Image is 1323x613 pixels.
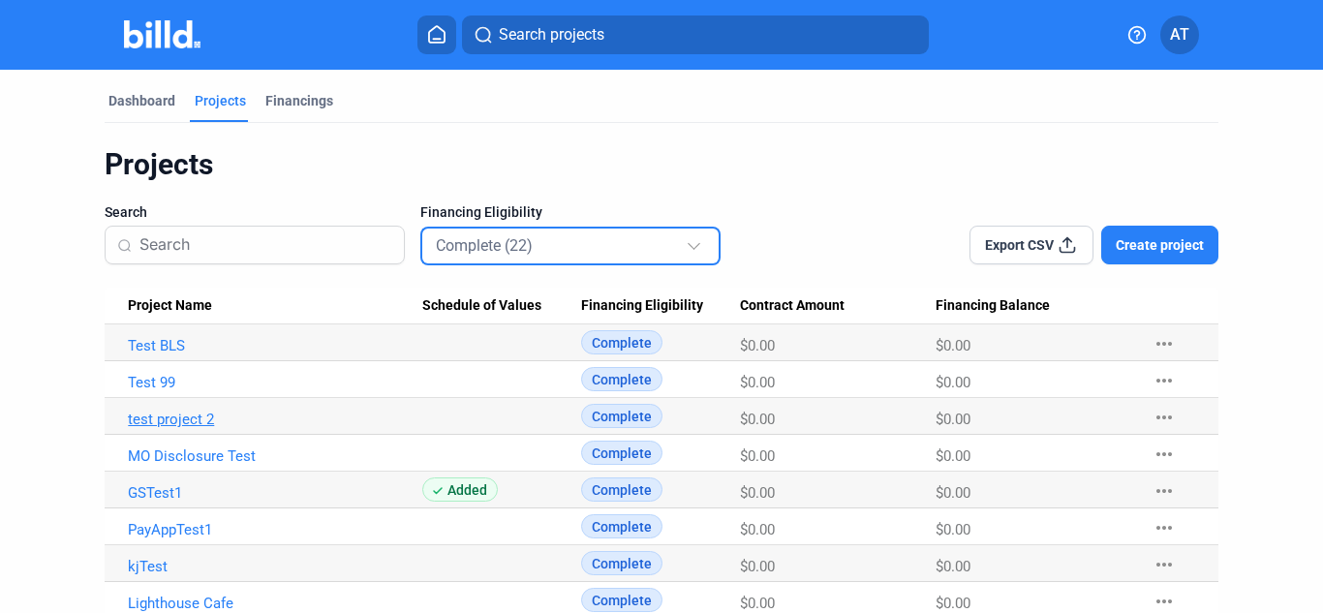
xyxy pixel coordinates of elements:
[581,551,662,575] span: Complete
[499,23,604,46] span: Search projects
[1170,23,1189,46] span: AT
[1153,590,1176,613] mat-icon: more_horiz
[1101,226,1218,264] button: Create project
[105,202,147,222] span: Search
[581,297,703,315] span: Financing Eligibility
[124,20,200,48] img: Billd Company Logo
[740,447,775,465] span: $0.00
[581,297,740,315] div: Financing Eligibility
[128,297,212,315] span: Project Name
[936,595,970,612] span: $0.00
[581,441,662,465] span: Complete
[128,595,422,612] a: Lighthouse Cafe
[105,146,1217,183] div: Projects
[740,558,775,575] span: $0.00
[581,477,662,502] span: Complete
[128,374,422,391] a: Test 99
[740,297,937,315] div: Contract Amount
[128,558,422,575] a: kjTest
[1153,443,1176,466] mat-icon: more_horiz
[422,297,541,315] span: Schedule of Values
[128,297,422,315] div: Project Name
[969,226,1093,264] button: Export CSV
[1153,479,1176,503] mat-icon: more_horiz
[436,236,533,255] mat-select-trigger: Complete (22)
[581,588,662,612] span: Complete
[1153,406,1176,429] mat-icon: more_horiz
[936,297,1132,315] div: Financing Balance
[936,297,1050,315] span: Financing Balance
[1153,369,1176,392] mat-icon: more_horiz
[740,297,845,315] span: Contract Amount
[740,337,775,354] span: $0.00
[1153,516,1176,539] mat-icon: more_horiz
[128,337,422,354] a: Test BLS
[195,91,246,110] div: Projects
[936,521,970,538] span: $0.00
[1160,15,1199,54] button: AT
[740,374,775,391] span: $0.00
[128,447,422,465] a: MO Disclosure Test
[740,595,775,612] span: $0.00
[1153,553,1176,576] mat-icon: more_horiz
[422,297,580,315] div: Schedule of Values
[936,447,970,465] span: $0.00
[936,337,970,354] span: $0.00
[936,484,970,502] span: $0.00
[581,330,662,354] span: Complete
[936,411,970,428] span: $0.00
[420,202,542,222] span: Financing Eligibility
[108,91,175,110] div: Dashboard
[128,411,422,428] a: test project 2
[581,404,662,428] span: Complete
[265,91,333,110] div: Financings
[462,15,929,54] button: Search projects
[985,235,1054,255] span: Export CSV
[139,225,392,265] input: Search
[740,521,775,538] span: $0.00
[936,558,970,575] span: $0.00
[936,374,970,391] span: $0.00
[1116,235,1204,255] span: Create project
[581,367,662,391] span: Complete
[128,521,422,538] a: PayAppTest1
[581,514,662,538] span: Complete
[422,477,498,502] span: Added
[128,484,422,502] a: GSTest1
[740,484,775,502] span: $0.00
[740,411,775,428] span: $0.00
[1153,332,1176,355] mat-icon: more_horiz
